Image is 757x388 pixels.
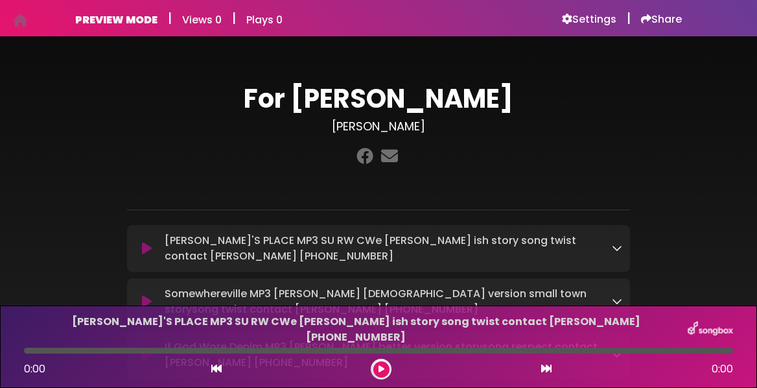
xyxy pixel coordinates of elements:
[165,286,612,317] p: Somewhereville MP3 [PERSON_NAME] [DEMOGRAPHIC_DATA] version small town storysong twist contact [P...
[165,233,612,264] p: [PERSON_NAME]'S PLACE MP3 SU RW CWe [PERSON_NAME] ish story song twist contact [PERSON_NAME] [PHO...
[24,361,45,376] span: 0:00
[127,119,630,134] h3: [PERSON_NAME]
[688,321,733,338] img: songbox-logo-white.png
[232,10,236,26] h5: |
[246,14,283,26] h6: Plays 0
[182,14,222,26] h6: Views 0
[75,14,157,26] h6: PREVIEW MODE
[168,10,172,26] h5: |
[127,83,630,114] h1: For [PERSON_NAME]
[641,13,682,26] a: Share
[24,314,688,345] p: [PERSON_NAME]'S PLACE MP3 SU RW CWe [PERSON_NAME] ish story song twist contact [PERSON_NAME] [PHO...
[712,361,733,377] span: 0:00
[627,10,631,26] h5: |
[562,13,616,26] a: Settings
